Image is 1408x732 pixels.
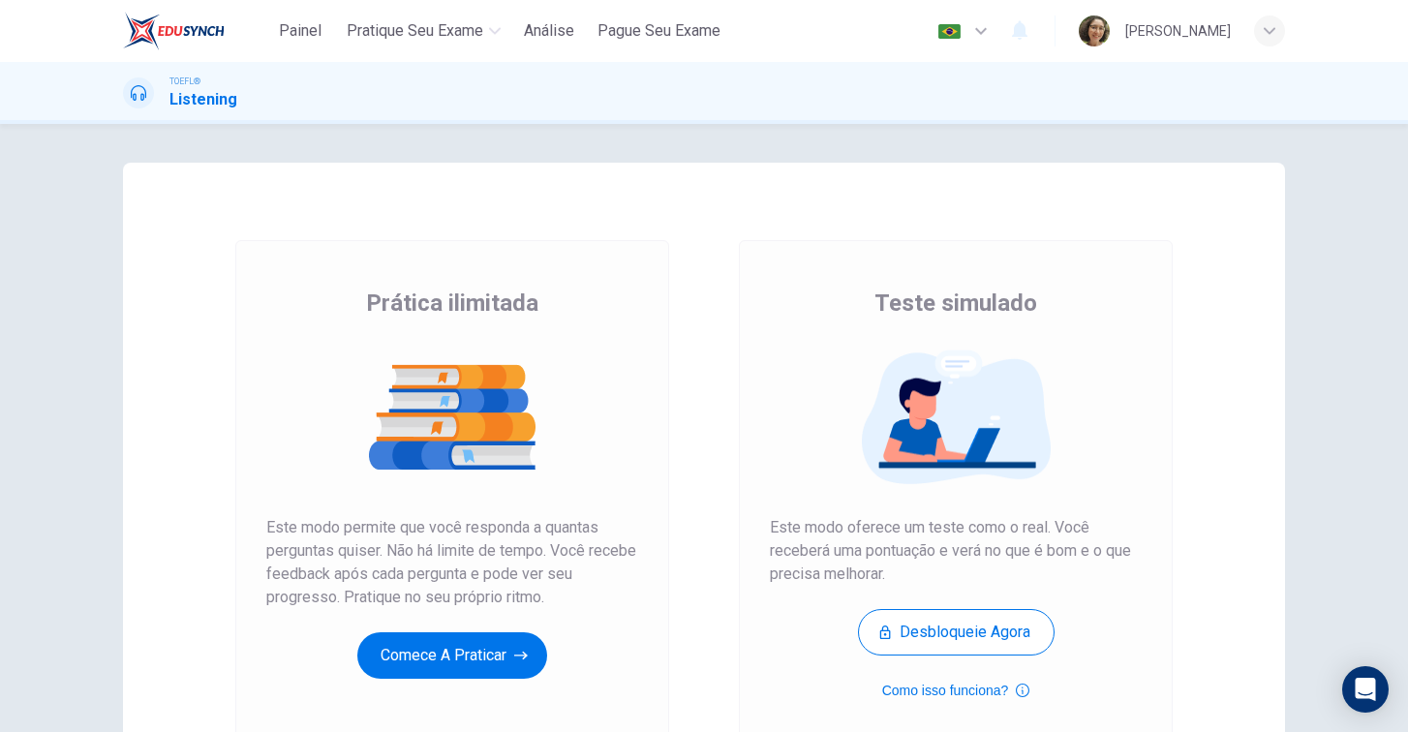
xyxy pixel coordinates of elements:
[524,19,574,43] span: Análise
[858,609,1055,656] button: Desbloqueie agora
[882,679,1030,702] button: Como isso funciona?
[169,75,200,88] span: TOEFL®
[279,19,321,43] span: Painel
[874,288,1037,319] span: Teste simulado
[123,12,225,50] img: EduSynch logo
[269,14,331,48] button: Painel
[590,14,728,48] button: Pague Seu Exame
[347,19,483,43] span: Pratique seu exame
[366,288,538,319] span: Prática ilimitada
[266,516,638,609] span: Este modo permite que você responda a quantas perguntas quiser. Não há limite de tempo. Você rece...
[597,19,720,43] span: Pague Seu Exame
[1125,19,1231,43] div: [PERSON_NAME]
[937,24,962,39] img: pt
[516,14,582,48] button: Análise
[123,12,269,50] a: EduSynch logo
[770,516,1142,586] span: Este modo oferece um teste como o real. Você receberá uma pontuação e verá no que é bom e o que p...
[339,14,508,48] button: Pratique seu exame
[169,88,237,111] h1: Listening
[1079,15,1110,46] img: Profile picture
[357,632,547,679] button: Comece a praticar
[1342,666,1389,713] div: Open Intercom Messenger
